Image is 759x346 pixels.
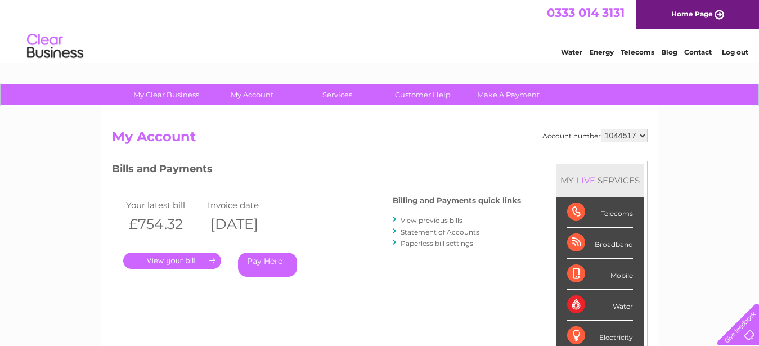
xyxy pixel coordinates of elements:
div: MY SERVICES [556,164,644,196]
a: My Clear Business [120,84,213,105]
a: Telecoms [621,48,654,56]
a: . [123,253,221,269]
div: Mobile [567,259,633,290]
div: LIVE [574,175,598,186]
td: Your latest bill [123,197,205,213]
a: Contact [684,48,712,56]
h3: Bills and Payments [112,161,521,181]
th: [DATE] [205,213,286,236]
div: Water [567,290,633,321]
img: logo.png [26,29,84,64]
th: £754.32 [123,213,205,236]
div: Telecoms [567,197,633,228]
a: Customer Help [376,84,469,105]
div: Clear Business is a trading name of Verastar Limited (registered in [GEOGRAPHIC_DATA] No. 3667643... [114,6,646,55]
a: Make A Payment [462,84,555,105]
a: View previous bills [401,216,462,224]
td: Invoice date [205,197,286,213]
a: Pay Here [238,253,297,277]
a: Energy [589,48,614,56]
a: Blog [661,48,677,56]
a: Statement of Accounts [401,228,479,236]
a: 0333 014 3131 [547,6,625,20]
a: Water [561,48,582,56]
h2: My Account [112,129,648,150]
h4: Billing and Payments quick links [393,196,521,205]
div: Broadband [567,228,633,259]
a: My Account [205,84,298,105]
a: Paperless bill settings [401,239,473,248]
a: Services [291,84,384,105]
div: Account number [542,129,648,142]
a: Log out [722,48,748,56]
